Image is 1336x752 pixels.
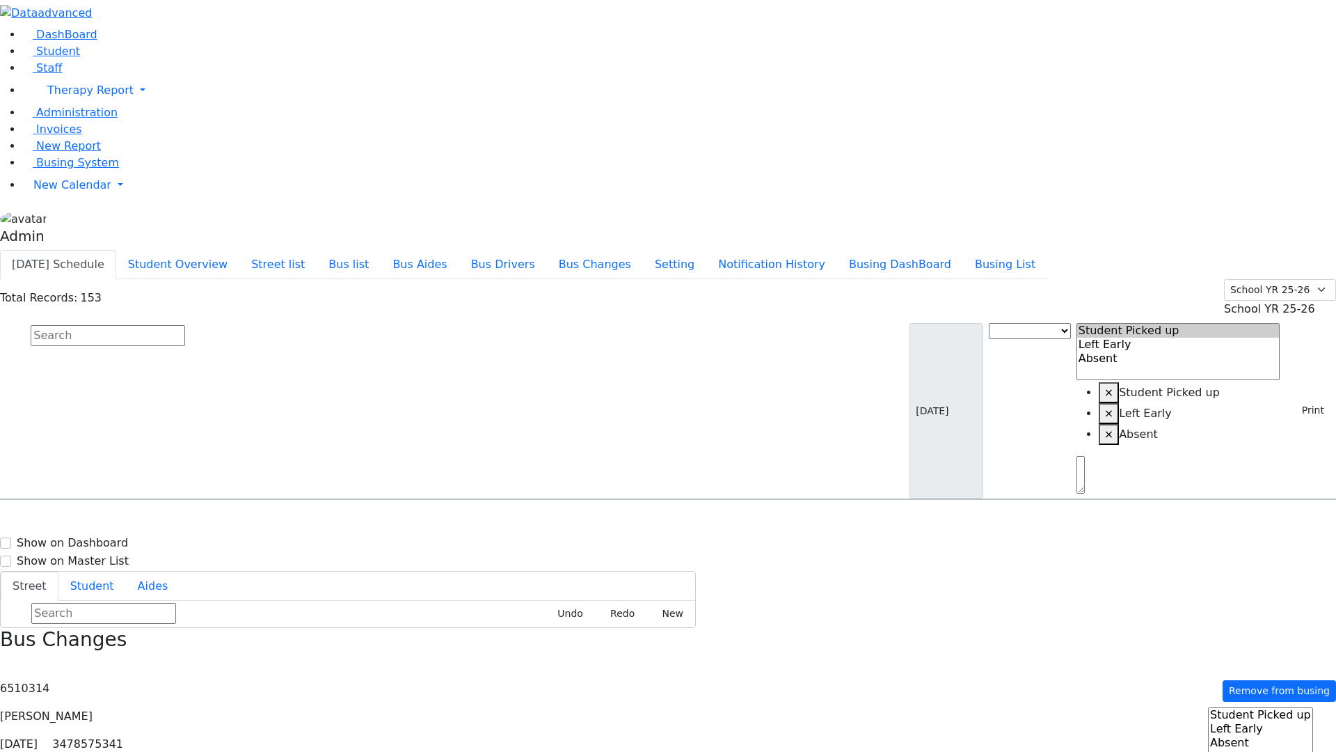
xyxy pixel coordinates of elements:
[1099,382,1280,403] li: Student Picked up
[36,45,80,58] span: Student
[22,171,1336,199] a: New Calendar
[22,156,119,169] a: Busing System
[31,603,176,624] input: Search
[1224,302,1315,315] span: School YR 25-26
[126,572,180,601] button: Aides
[36,61,62,75] span: Staff
[1119,386,1220,399] span: Student Picked up
[58,572,126,601] button: Student
[36,28,97,41] span: DashBoard
[116,250,239,279] button: Student Overview
[52,737,123,751] span: 3478575341
[22,123,82,136] a: Invoices
[1209,708,1312,722] option: Student Picked up
[47,84,134,97] span: Therapy Report
[1209,736,1312,750] option: Absent
[1077,338,1280,352] option: Left Early
[1104,386,1113,399] span: ×
[1076,456,1085,494] textarea: Search
[706,250,837,279] button: Notification History
[547,250,643,279] button: Bus Changes
[1224,279,1336,301] select: Default select example
[1119,428,1158,441] span: Absent
[1209,722,1312,736] option: Left Early
[643,250,706,279] button: Setting
[22,61,62,75] a: Staff
[459,250,547,279] button: Bus Drivers
[837,250,963,279] button: Busing DashBoard
[542,603,589,625] button: Undo
[22,139,101,152] a: New Report
[36,106,118,119] span: Administration
[1,601,695,627] div: Street
[1119,407,1172,420] span: Left Early
[1099,403,1280,424] li: Left Early
[1099,424,1280,445] li: Absent
[1077,324,1280,338] option: Student Picked up
[1099,403,1119,424] button: Remove item
[22,106,118,119] a: Administration
[1285,400,1330,421] button: Print
[22,77,1336,104] a: Therapy Report
[36,123,82,136] span: Invoices
[33,178,111,191] span: New Calendar
[1104,428,1113,441] span: ×
[1099,424,1119,445] button: Remove item
[36,156,119,169] span: Busing System
[381,250,459,279] button: Bus Aides
[963,250,1047,279] button: Busing List
[646,603,690,625] button: New
[31,325,185,346] input: Search
[317,250,381,279] button: Bus list
[36,139,101,152] span: New Report
[80,291,102,304] span: 153
[1077,352,1280,366] option: Absent
[1,572,58,601] button: Street
[1104,407,1113,420] span: ×
[22,28,97,41] a: DashBoard
[17,535,128,551] label: Show on Dashboard
[1099,382,1119,403] button: Remove item
[239,250,317,279] button: Street list
[17,553,129,570] label: Show on Master List
[1223,680,1336,702] button: Remove from busing
[595,603,641,625] button: Redo
[22,45,80,58] a: Student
